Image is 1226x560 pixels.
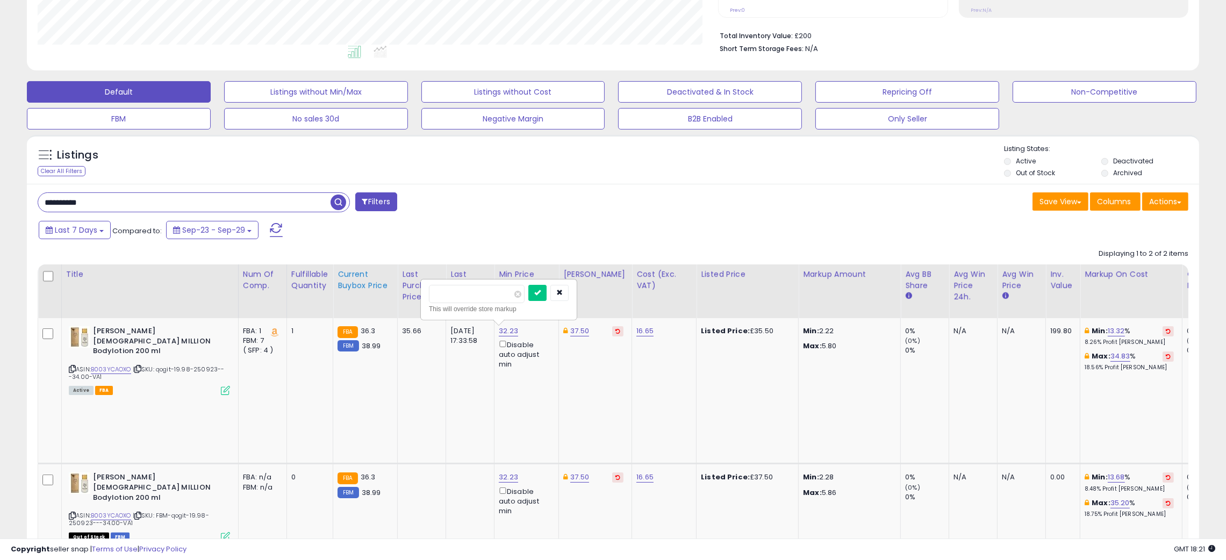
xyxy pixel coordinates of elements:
div: This will override store markup [429,304,569,314]
a: 34.83 [1110,351,1130,362]
span: Sep-23 - Sep-29 [182,225,245,235]
div: 0% [905,326,949,336]
button: Columns [1090,192,1141,211]
strong: Max: [803,487,822,498]
div: Listed Price [701,269,794,280]
div: Avg Win Price [1002,269,1041,291]
a: 16.65 [636,472,654,483]
div: 0.00 [1050,472,1072,482]
a: 37.50 [570,326,589,336]
a: 13.32 [1108,326,1125,336]
div: ASIN: [69,472,230,540]
label: Out of Stock [1016,168,1055,177]
div: [DATE] 17:33:58 [450,326,486,346]
span: FBM [111,533,130,542]
div: 0 [291,472,325,482]
b: Min: [1092,472,1108,482]
small: Prev: 0 [730,7,745,13]
b: Listed Price: [701,326,750,336]
a: B003YCAOXO [91,365,131,374]
button: Actions [1142,192,1188,211]
button: Non-Competitive [1013,81,1196,103]
a: 35.20 [1110,498,1130,508]
div: 0% [905,492,949,502]
label: Archived [1113,168,1142,177]
button: Last 7 Days [39,221,111,239]
span: 38.99 [362,487,381,498]
small: FBA [338,472,357,484]
small: Avg BB Share. [905,291,912,301]
div: Markup on Cost [1085,269,1178,280]
strong: Copyright [11,544,50,554]
div: N/A [953,472,989,482]
a: 16.65 [636,326,654,336]
div: Displaying 1 to 2 of 2 items [1099,249,1188,259]
p: 2.22 [803,326,892,336]
small: (0%) [1187,483,1202,492]
img: 41r6nQK9fXL._SL40_.jpg [69,472,90,494]
b: Max: [1092,498,1110,508]
strong: Max: [803,341,822,351]
span: N/A [805,44,818,54]
span: 36.3 [361,472,376,482]
div: % [1085,326,1174,346]
div: FBA: 1 [243,326,278,336]
label: Active [1016,156,1036,166]
span: 2025-10-7 18:21 GMT [1174,544,1215,554]
div: £37.50 [701,472,790,482]
span: 38.99 [362,341,381,351]
div: Clear All Filters [38,166,85,176]
strong: Min: [803,326,819,336]
div: % [1085,472,1174,492]
div: [PERSON_NAME] [563,269,627,280]
button: B2B Enabled [618,108,802,130]
button: Listings without Cost [421,81,605,103]
p: 5.80 [803,341,892,351]
label: Deactivated [1113,156,1153,166]
a: B003YCAOXO [91,511,131,520]
a: Terms of Use [92,544,138,554]
small: FBM [338,487,359,498]
div: seller snap | | [11,544,187,555]
div: Disable auto adjust min [499,485,550,516]
p: 18.56% Profit [PERSON_NAME] [1085,364,1174,371]
div: 0% [905,346,949,355]
div: Last Purchase Price [402,269,441,303]
div: 199.80 [1050,326,1072,336]
div: Min Price [499,269,554,280]
a: Privacy Policy [139,544,187,554]
button: Only Seller [815,108,999,130]
span: All listings that are currently out of stock and unavailable for purchase on Amazon [69,533,109,542]
div: Markup Amount [803,269,896,280]
strong: Min: [803,472,819,482]
span: FBA [95,386,113,395]
div: £35.50 [701,326,790,336]
div: FBA: n/a [243,472,278,482]
b: Min: [1092,326,1108,336]
span: Last 7 Days [55,225,97,235]
p: 5.86 [803,488,892,498]
li: £200 [720,28,1180,41]
p: 8.48% Profit [PERSON_NAME] [1085,485,1174,493]
div: N/A [953,326,989,336]
button: Save View [1033,192,1088,211]
div: % [1085,498,1174,518]
b: [PERSON_NAME] [DEMOGRAPHIC_DATA] MILLION Bodylotion 200 ml [93,472,224,505]
b: Max: [1092,351,1110,361]
b: [PERSON_NAME] [DEMOGRAPHIC_DATA] MILLION Bodylotion 200 ml [93,326,224,359]
div: ( SFP: 4 ) [243,346,278,355]
div: FBM: 7 [243,336,278,346]
button: Deactivated & In Stock [618,81,802,103]
div: Num of Comp. [243,269,282,291]
a: 32.23 [499,326,518,336]
button: Filters [355,192,397,211]
div: % [1085,351,1174,371]
b: Short Term Storage Fees: [720,44,804,53]
div: 0% [905,472,949,482]
th: The percentage added to the cost of goods (COGS) that forms the calculator for Min & Max prices. [1080,264,1182,318]
div: Last Purchase Date (GMT) [450,269,490,314]
button: FBM [27,108,211,130]
span: 36.3 [361,326,376,336]
img: 41r6nQK9fXL._SL40_.jpg [69,326,90,348]
button: Listings without Min/Max [224,81,408,103]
